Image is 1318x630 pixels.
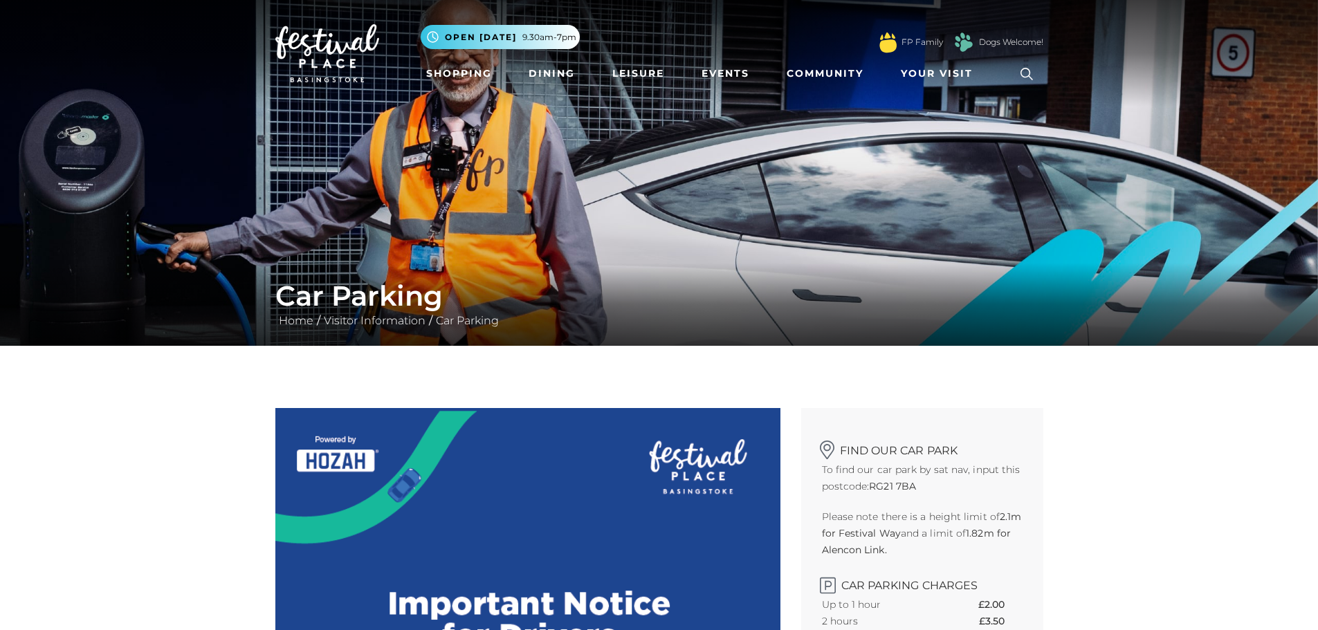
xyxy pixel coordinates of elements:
[696,61,755,86] a: Events
[979,613,1022,629] th: £3.50
[822,596,933,613] th: Up to 1 hour
[822,508,1023,558] p: Please note there is a height limit of and a limit of
[822,461,1023,494] p: To find our car park by sat nav, input this postcode:
[421,61,497,86] a: Shopping
[979,36,1043,48] a: Dogs Welcome!
[320,314,429,327] a: Visitor Information
[421,25,580,49] button: Open [DATE] 9.30am-7pm
[523,61,580,86] a: Dining
[822,613,933,629] th: 2 hours
[895,61,985,86] a: Your Visit
[275,314,317,327] a: Home
[522,31,576,44] span: 9.30am-7pm
[265,279,1054,329] div: / /
[869,480,916,492] strong: RG21 7BA
[275,24,379,82] img: Festival Place Logo
[445,31,517,44] span: Open [DATE]
[275,279,1043,313] h1: Car Parking
[432,314,502,327] a: Car Parking
[978,596,1022,613] th: £2.00
[607,61,670,86] a: Leisure
[822,436,1023,457] h2: Find our car park
[781,61,869,86] a: Community
[822,572,1023,592] h2: Car Parking Charges
[901,66,973,81] span: Your Visit
[901,36,943,48] a: FP Family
